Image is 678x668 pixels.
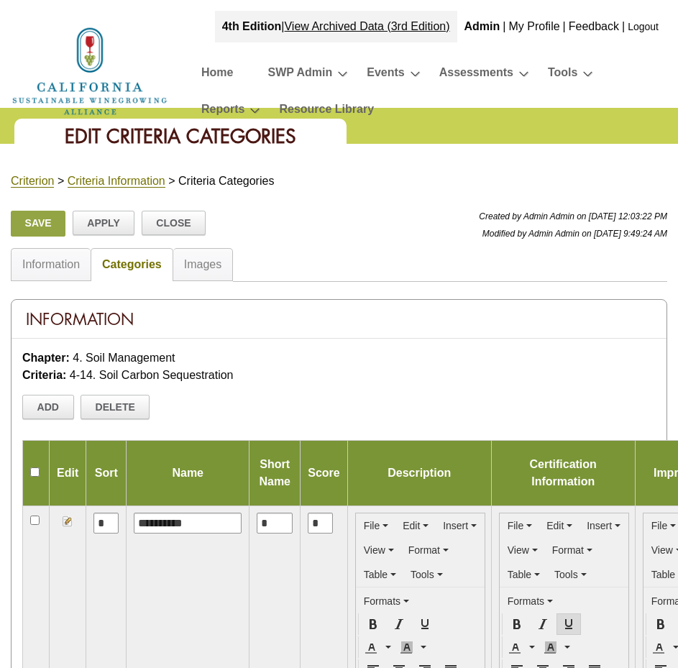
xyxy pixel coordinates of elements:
[387,613,411,635] div: Italic
[284,20,449,32] a: View Archived Data (3rd Edition)
[73,211,135,235] a: Apply
[554,569,578,580] span: Tools
[548,63,577,88] a: Tools
[508,520,524,531] span: File
[50,440,86,505] td: Edit
[11,25,169,117] img: logo_cswa2x.png
[628,21,659,32] a: Logout
[552,544,584,556] span: Format
[562,11,567,42] div: |
[62,516,73,527] img: Edit
[620,11,626,42] div: |
[11,175,54,188] a: Criterion
[361,613,385,635] div: Bold
[201,99,244,124] a: Reports
[65,124,296,149] span: Edit Criteria Categories
[540,636,574,658] div: Background color
[12,300,666,339] div: Information
[91,248,173,281] div: Categories
[22,369,66,381] span: Criteria:
[142,211,206,235] a: Close
[411,569,434,580] span: Tools
[505,613,529,635] div: Bold
[408,544,440,556] span: Format
[546,520,564,531] span: Edit
[73,352,175,364] span: 4. Soil Management
[81,395,150,419] a: Delete
[479,211,667,239] span: Created by Admin Admin on [DATE] 12:03:22 PM Modified by Admin Admin on [DATE] 9:49:24 AM
[501,11,507,42] div: |
[403,520,420,531] span: Edit
[505,636,539,658] div: Text color
[168,175,274,187] span: > Criteria Categories
[11,64,169,76] a: Home
[267,63,332,88] a: SWP Admin
[215,11,457,42] div: |
[651,544,673,556] span: View
[508,544,529,556] span: View
[651,520,668,531] span: File
[70,369,234,381] span: 4-14. Soil Carbon Sequestration
[649,613,673,635] div: Bold
[11,211,65,237] a: Save
[491,440,635,505] td: Certification Information
[301,440,347,505] td: Score
[587,520,612,531] span: Insert
[58,175,64,187] span: >
[279,99,374,124] a: Resource Library
[569,20,619,32] a: Feedback
[184,258,221,270] a: Images
[249,440,301,505] td: Short Name
[508,569,531,580] span: Table
[222,20,282,32] strong: 4th Edition
[413,613,437,635] div: Underline
[439,63,513,88] a: Assessments
[86,440,127,505] td: Sort
[68,175,165,188] a: Criteria Information
[361,636,395,658] div: Text color
[651,569,675,580] span: Table
[396,636,430,658] div: Background color
[531,613,555,635] div: Italic
[367,63,404,88] a: Events
[201,63,233,88] a: Home
[22,395,74,419] a: Add
[364,544,385,556] span: View
[508,20,559,32] a: My Profile
[364,569,388,580] span: Table
[22,352,70,364] span: Chapter:
[364,595,400,607] span: Formats
[364,520,380,531] span: File
[22,258,80,270] a: Information
[556,613,581,635] div: Underline
[127,440,249,505] td: Name
[11,289,14,292] img: spacer.gif
[508,595,544,607] span: Formats
[443,520,468,531] span: Insert
[347,440,491,505] td: Description
[464,20,500,32] b: Admin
